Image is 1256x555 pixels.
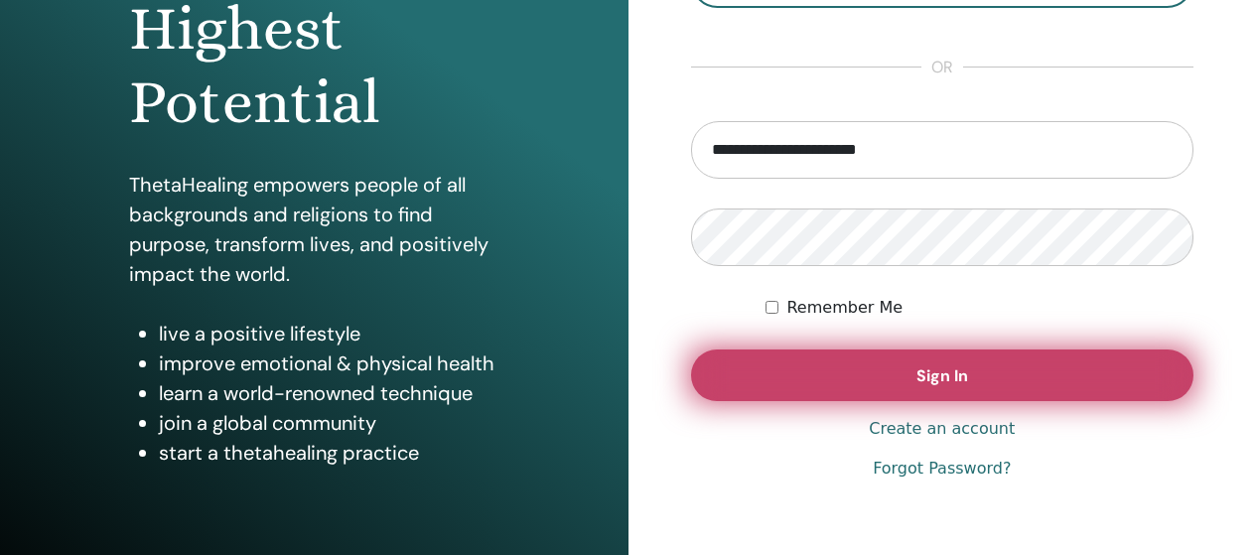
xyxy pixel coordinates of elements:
a: Forgot Password? [873,457,1011,481]
label: Remember Me [786,296,903,320]
p: ThetaHealing empowers people of all backgrounds and religions to find purpose, transform lives, a... [129,170,498,289]
li: start a thetahealing practice [159,438,498,468]
span: Sign In [916,365,968,386]
li: join a global community [159,408,498,438]
li: live a positive lifestyle [159,319,498,348]
span: or [921,56,963,79]
button: Sign In [691,349,1194,401]
a: Create an account [869,417,1015,441]
li: learn a world-renowned technique [159,378,498,408]
li: improve emotional & physical health [159,348,498,378]
div: Keep me authenticated indefinitely or until I manually logout [766,296,1193,320]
